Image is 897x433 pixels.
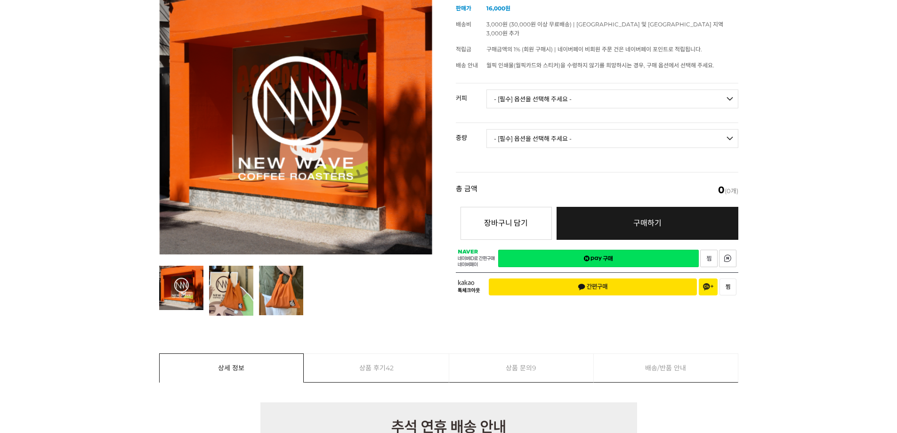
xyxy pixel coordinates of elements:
[703,283,713,291] span: 채널 추가
[461,207,552,240] button: 장바구니 담기
[532,354,536,382] span: 9
[486,21,723,37] span: 3,000원 (30,000원 이상 무료배송) | [GEOGRAPHIC_DATA] 및 [GEOGRAPHIC_DATA] 지역 3,000원 추가
[304,354,449,382] a: 상품 후기42
[718,185,738,195] span: (0개)
[719,250,736,267] a: 새창
[486,62,714,69] span: 월픽 인쇄물(월픽카드와 스티커)을 수령하지 않기를 희망하시는 경우, 구매 옵션에서 선택해 주세요.
[578,283,608,291] span: 간편구매
[386,354,394,382] span: 42
[486,46,702,53] span: 구매금액의 1% (회원 구매시) | 네이버페이 비회원 주문 건은 네이버페이 포인트로 적립됩니다.
[456,185,477,195] strong: 총 금액
[456,62,478,69] span: 배송 안내
[633,219,662,228] span: 구매하기
[498,250,699,267] a: 새창
[456,123,486,145] th: 중량
[719,278,736,295] button: 찜
[456,21,471,28] span: 배송비
[700,250,718,267] a: 새창
[456,83,486,105] th: 커피
[160,354,304,382] a: 상세 정보
[594,354,738,382] a: 배송/반품 안내
[456,5,471,12] span: 판매가
[726,284,730,290] span: 찜
[718,184,725,196] em: 0
[458,280,482,294] span: 카카오 톡체크아웃
[486,5,510,12] strong: 16,000원
[699,278,718,295] button: 채널 추가
[449,354,594,382] a: 상품 문의9
[456,46,471,53] span: 적립금
[489,278,697,295] button: 간편구매
[557,207,738,240] a: 구매하기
